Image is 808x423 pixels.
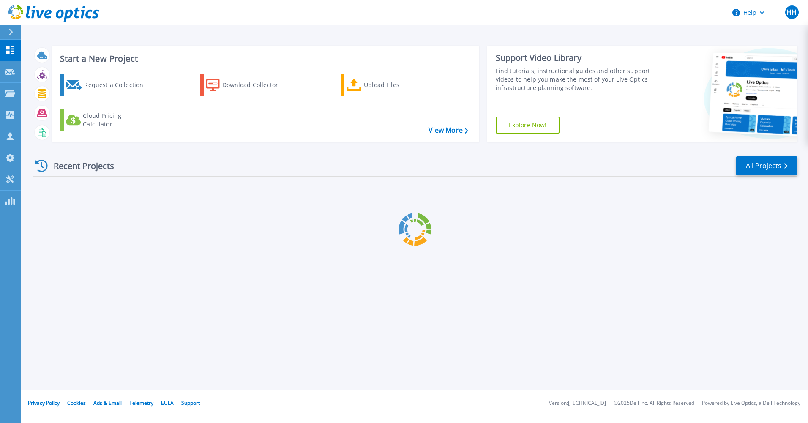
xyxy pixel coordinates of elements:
[222,76,290,93] div: Download Collector
[33,156,126,176] div: Recent Projects
[181,399,200,407] a: Support
[496,52,654,63] div: Support Video Library
[83,112,150,128] div: Cloud Pricing Calculator
[341,74,435,96] a: Upload Files
[60,54,468,63] h3: Start a New Project
[496,117,560,134] a: Explore Now!
[364,76,431,93] div: Upload Files
[93,399,122,407] a: Ads & Email
[736,156,797,175] a: All Projects
[614,401,694,406] li: © 2025 Dell Inc. All Rights Reserved
[84,76,152,93] div: Request a Collection
[786,9,797,16] span: HH
[496,67,654,92] div: Find tutorials, instructional guides and other support videos to help you make the most of your L...
[60,74,154,96] a: Request a Collection
[161,399,174,407] a: EULA
[200,74,295,96] a: Download Collector
[549,401,606,406] li: Version: [TECHNICAL_ID]
[67,399,86,407] a: Cookies
[702,401,800,406] li: Powered by Live Optics, a Dell Technology
[28,399,60,407] a: Privacy Policy
[129,399,153,407] a: Telemetry
[60,109,154,131] a: Cloud Pricing Calculator
[429,126,468,134] a: View More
